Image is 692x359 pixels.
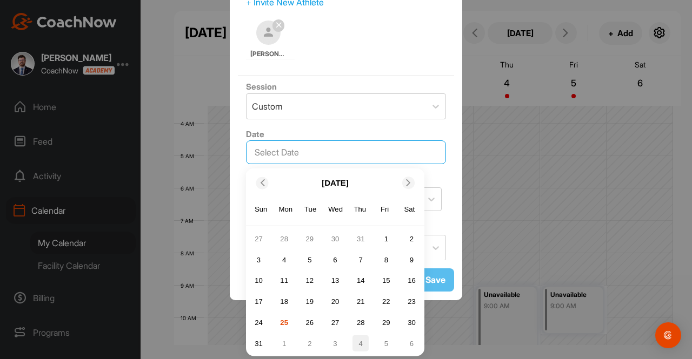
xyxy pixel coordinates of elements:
p: [DATE] [322,177,349,189]
div: Choose Thursday, August 14th, 2025 [352,273,369,289]
div: Choose Thursday, September 4th, 2025 [352,335,369,351]
div: Thu [353,202,367,216]
div: Open Intercom Messenger [655,322,681,348]
div: Choose Friday, August 1st, 2025 [378,231,394,247]
div: Choose Wednesday, July 30th, 2025 [327,231,343,247]
div: Choose Sunday, August 17th, 2025 [250,294,267,310]
div: Choose Sunday, August 10th, 2025 [250,273,267,289]
div: Choose Tuesday, August 19th, 2025 [302,294,318,310]
div: Choose Wednesday, August 20th, 2025 [327,294,343,310]
div: Choose Tuesday, September 2nd, 2025 [302,335,318,351]
div: Choose Friday, September 5th, 2025 [378,335,394,351]
div: Choose Monday, August 11th, 2025 [276,273,292,289]
input: Select Date [246,140,446,164]
div: Choose Saturday, August 9th, 2025 [404,252,420,268]
div: Choose Sunday, August 3rd, 2025 [250,252,267,268]
div: Choose Friday, August 29th, 2025 [378,314,394,330]
div: Choose Wednesday, August 13th, 2025 [327,273,343,289]
div: Choose Tuesday, August 12th, 2025 [302,273,318,289]
div: Mon [279,202,293,216]
div: Fri [378,202,392,216]
div: Choose Tuesday, August 26th, 2025 [302,314,318,330]
div: Choose Friday, August 15th, 2025 [378,273,394,289]
div: Choose Tuesday, July 29th, 2025 [302,231,318,247]
div: Choose Thursday, July 31st, 2025 [352,231,369,247]
div: Choose Sunday, July 27th, 2025 [250,231,267,247]
div: Choose Monday, July 28th, 2025 [276,231,292,247]
div: Choose Monday, September 1st, 2025 [276,335,292,351]
div: Choose Sunday, August 31st, 2025 [250,335,267,351]
div: Choose Monday, August 18th, 2025 [276,294,292,310]
div: Custom [252,100,283,113]
div: Choose Saturday, August 2nd, 2025 [404,231,420,247]
div: Choose Saturday, September 6th, 2025 [404,335,420,351]
div: Tue [303,202,317,216]
img: square_default-ef6cabf814de5a2bf16c804365e32c732080f9872bdf737d349900a9daf73cf9.png [256,21,281,45]
div: Choose Tuesday, August 5th, 2025 [302,252,318,268]
span: [PERSON_NAME] [250,49,287,59]
button: Save [417,268,454,292]
div: Choose Sunday, August 24th, 2025 [250,314,267,330]
div: Choose Wednesday, August 27th, 2025 [327,314,343,330]
div: Choose Friday, August 22nd, 2025 [378,294,394,310]
label: Date [246,129,264,139]
div: Choose Wednesday, September 3rd, 2025 [327,335,343,351]
div: Sat [403,202,417,216]
div: Choose Wednesday, August 6th, 2025 [327,252,343,268]
label: Session [246,82,277,92]
div: Choose Thursday, August 28th, 2025 [352,314,369,330]
div: Choose Thursday, August 21st, 2025 [352,294,369,310]
div: month 2025-08 [249,229,421,353]
div: Choose Thursday, August 7th, 2025 [352,252,369,268]
div: Choose Friday, August 8th, 2025 [378,252,394,268]
div: Choose Monday, August 25th, 2025 [276,314,292,330]
div: Sun [254,202,268,216]
div: Choose Saturday, August 23rd, 2025 [404,294,420,310]
div: Wed [328,202,342,216]
div: Choose Monday, August 4th, 2025 [276,252,292,268]
div: Choose Saturday, August 30th, 2025 [404,314,420,330]
div: Choose Saturday, August 16th, 2025 [404,273,420,289]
